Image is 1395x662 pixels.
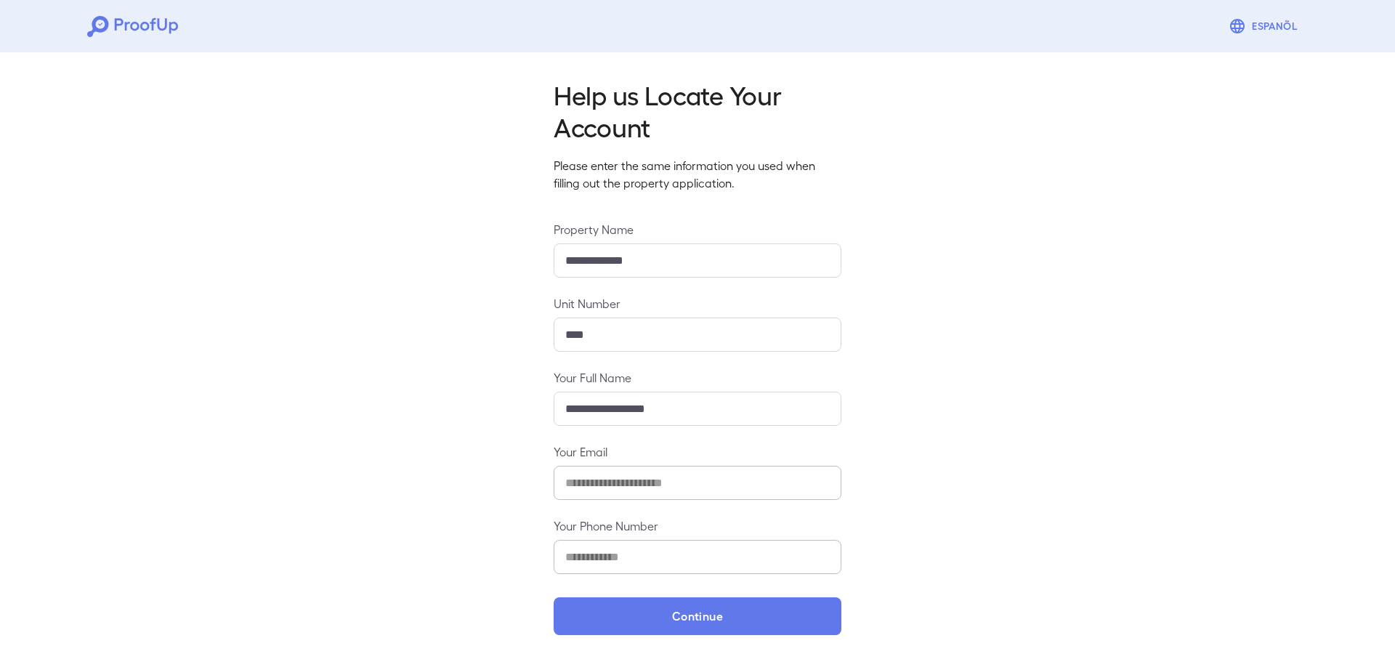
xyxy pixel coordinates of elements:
[554,597,841,635] button: Continue
[554,157,841,192] p: Please enter the same information you used when filling out the property application.
[554,78,841,142] h2: Help us Locate Your Account
[554,517,841,534] label: Your Phone Number
[1223,12,1308,41] button: Espanõl
[554,369,841,386] label: Your Full Name
[554,295,841,312] label: Unit Number
[554,221,841,238] label: Property Name
[554,443,841,460] label: Your Email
